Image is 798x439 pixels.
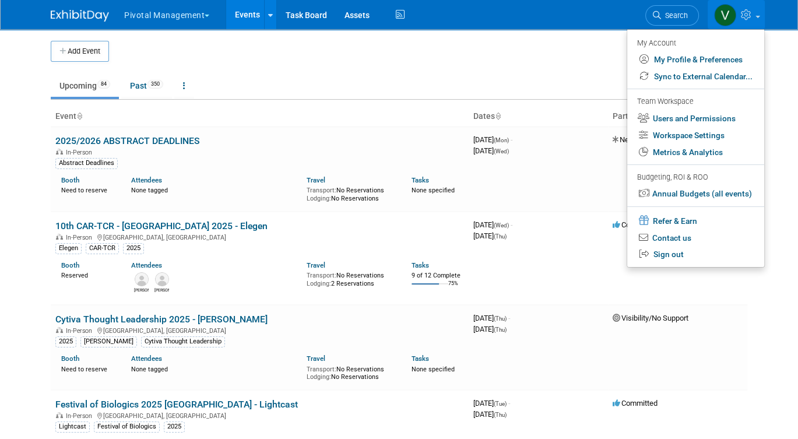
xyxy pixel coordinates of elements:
[61,354,79,363] a: Booth
[627,230,764,247] a: Contact us
[134,286,149,293] div: Connor Wies
[494,326,507,333] span: (Thu)
[123,243,144,254] div: 2025
[307,187,336,194] span: Transport:
[56,234,63,240] img: In-Person Event
[55,422,90,432] div: Lightcast
[56,149,63,154] img: In-Person Event
[307,261,325,269] a: Travel
[661,11,688,20] span: Search
[714,4,736,26] img: Valerie Weld
[307,184,394,202] div: No Reservations No Reservations
[56,412,63,418] img: In-Person Event
[613,220,658,229] span: Committed
[473,146,509,155] span: [DATE]
[494,148,509,154] span: (Wed)
[66,234,96,241] span: In-Person
[66,149,96,156] span: In-Person
[141,336,225,347] div: Cytiva Thought Leadership
[412,272,464,280] div: 9 of 12 Complete
[627,51,764,68] a: My Profile & Preferences
[55,314,268,325] a: Cytiva Thought Leadership 2025 - [PERSON_NAME]
[448,280,458,296] td: 75%
[473,314,510,322] span: [DATE]
[51,75,119,97] a: Upcoming84
[55,410,464,420] div: [GEOGRAPHIC_DATA], [GEOGRAPHIC_DATA]
[61,269,114,280] div: Reserved
[51,107,469,127] th: Event
[131,363,297,374] div: None tagged
[645,5,699,26] a: Search
[627,127,764,144] a: Workspace Settings
[511,220,512,229] span: -
[61,261,79,269] a: Booth
[135,272,149,286] img: Connor Wies
[61,363,114,374] div: Need to reserve
[511,135,512,144] span: -
[627,246,764,263] a: Sign out
[469,107,608,127] th: Dates
[494,233,507,240] span: (Thu)
[131,184,297,195] div: None tagged
[121,75,172,97] a: Past350
[307,272,336,279] span: Transport:
[494,222,509,229] span: (Wed)
[307,280,331,287] span: Lodging:
[412,354,429,363] a: Tasks
[307,373,331,381] span: Lodging:
[51,41,109,62] button: Add Event
[55,325,464,335] div: [GEOGRAPHIC_DATA], [GEOGRAPHIC_DATA]
[494,137,509,143] span: (Mon)
[61,176,79,184] a: Booth
[55,243,82,254] div: Elegen
[307,195,331,202] span: Lodging:
[627,212,764,230] a: Refer & Earn
[508,399,510,408] span: -
[55,158,118,168] div: Abstract Deadlines
[473,220,512,229] span: [DATE]
[613,314,688,322] span: Visibility/No Support
[80,336,137,347] div: [PERSON_NAME]
[61,184,114,195] div: Need to reserve
[627,68,764,85] a: Sync to External Calendar...
[613,399,658,408] span: Committed
[55,399,298,410] a: Festival of Biologics 2025 [GEOGRAPHIC_DATA] - Lightcast
[637,171,753,184] div: Budgeting, ROI & ROO
[66,327,96,335] span: In-Person
[66,412,96,420] span: In-Person
[147,80,163,89] span: 350
[412,176,429,184] a: Tasks
[307,366,336,373] span: Transport:
[94,422,160,432] div: Festival of Biologics
[155,272,169,286] img: Nicholas McGlincy
[473,325,507,333] span: [DATE]
[307,363,394,381] div: No Reservations No Reservations
[613,135,679,144] span: Need to Research
[55,336,76,347] div: 2025
[164,422,185,432] div: 2025
[55,135,200,146] a: 2025/2026 ABSTRACT DEADLINES
[412,187,455,194] span: None specified
[473,399,510,408] span: [DATE]
[51,10,109,22] img: ExhibitDay
[473,410,507,419] span: [DATE]
[307,354,325,363] a: Travel
[637,96,753,108] div: Team Workspace
[131,354,162,363] a: Attendees
[154,286,169,293] div: Nicholas McGlincy
[637,36,753,50] div: My Account
[495,111,501,121] a: Sort by Start Date
[307,269,394,287] div: No Reservations 2 Reservations
[627,110,764,127] a: Users and Permissions
[508,314,510,322] span: -
[97,80,110,89] span: 84
[55,220,268,231] a: 10th CAR-TCR - [GEOGRAPHIC_DATA] 2025 - Elegen
[86,243,119,254] div: CAR-TCR
[56,327,63,333] img: In-Person Event
[307,176,325,184] a: Travel
[494,412,507,418] span: (Thu)
[627,185,764,202] a: Annual Budgets (all events)
[55,232,464,241] div: [GEOGRAPHIC_DATA], [GEOGRAPHIC_DATA]
[473,135,512,144] span: [DATE]
[412,366,455,373] span: None specified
